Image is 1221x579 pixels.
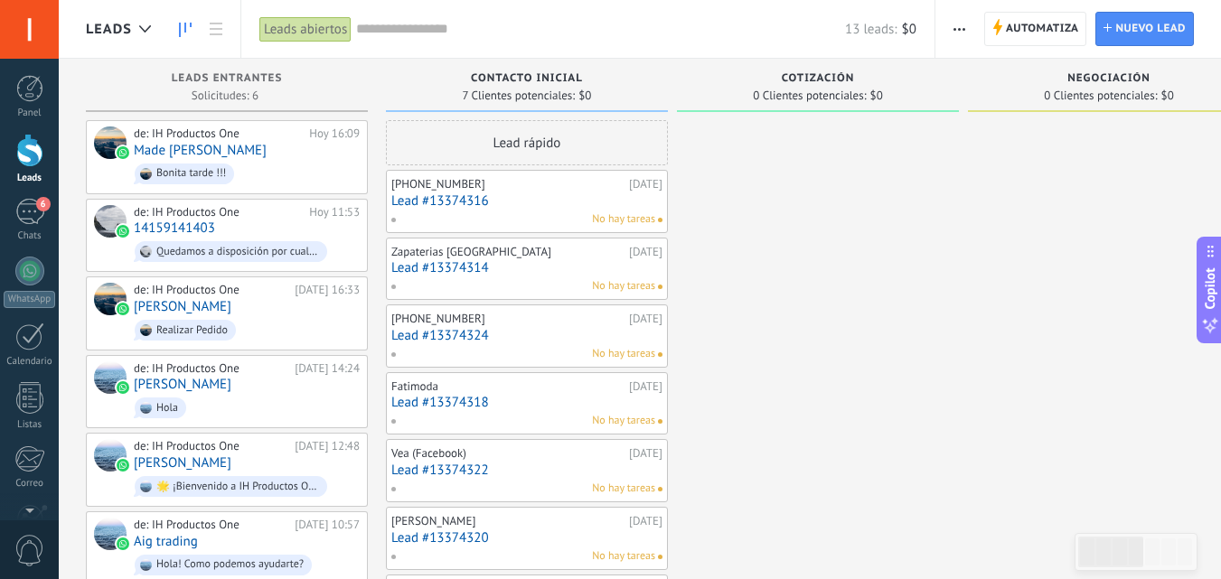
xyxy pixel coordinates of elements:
div: Lead rápido [386,120,668,165]
span: Cotización [782,72,855,85]
div: [DATE] 12:48 [295,439,360,453]
div: Aig trading [94,518,127,550]
a: Lead #13374318 [391,395,662,410]
div: 14159141403 [94,205,127,238]
span: No hay nada asignado [658,218,662,222]
div: Hola! Como podemos ayudarte? [156,558,304,571]
div: Hoy 16:09 [309,126,360,141]
div: Panel [4,107,56,119]
div: Leads [4,173,56,184]
img: waba.svg [117,381,129,394]
span: No hay nada asignado [658,419,662,424]
div: [DATE] 10:57 [295,518,360,532]
div: Zapaterias [GEOGRAPHIC_DATA] [391,245,625,259]
div: [DATE] [629,245,662,259]
button: Más [946,12,972,46]
div: Realizar Pedido [156,324,228,337]
span: 0 Clientes potenciales: [753,90,866,101]
img: waba.svg [117,537,129,550]
span: No hay nada asignado [658,285,662,289]
a: 14159141403 [134,220,215,236]
div: [DATE] 16:33 [295,283,360,297]
span: No hay nada asignado [658,555,662,559]
div: Kasiel Herrera [94,283,127,315]
div: [DATE] [629,514,662,528]
div: [DATE] [629,446,662,461]
span: No hay nada asignado [658,487,662,491]
div: Anahí Herrera [94,361,127,394]
div: WhatsApp [4,291,55,308]
div: [DATE] [629,177,662,191]
span: Leads [86,21,132,38]
div: de: IH Productos One [134,283,288,297]
div: Bonita tarde !!! [156,167,226,180]
span: $0 [578,90,591,101]
span: 13 leads: [845,21,897,38]
a: Aig trading [134,534,198,549]
span: Solicitudes: 6 [192,90,258,101]
span: 6 [36,197,51,211]
div: 🌟 ¡Bienvenido a IH Productos One! 🌟 Gracias por contactarnos 🙌 Somos tu tienda de confianza en pr... [156,481,319,493]
span: No hay tareas [592,481,655,497]
span: 7 Clientes potenciales: [463,90,576,101]
div: Correo [4,478,56,490]
a: [PERSON_NAME] [134,299,231,314]
div: Leads Entrantes [95,72,359,88]
div: de: IH Productos One [134,439,288,453]
div: Made Jesús Alvarado Marti [94,126,127,159]
span: $0 [1161,90,1174,101]
a: Automatiza [984,12,1087,46]
span: No hay tareas [592,346,655,362]
a: Lead #13374322 [391,462,662,478]
span: No hay tareas [592,278,655,294]
a: [PERSON_NAME] [134,377,231,392]
span: No hay tareas [592,548,655,565]
a: Nuevo lead [1095,12,1194,46]
span: Negociación [1067,72,1151,85]
img: waba.svg [117,303,129,315]
a: Lead #13374324 [391,328,662,343]
div: Calendario [4,356,56,368]
a: Lead #13374320 [391,530,662,546]
div: Hoy 11:53 [309,205,360,219]
div: [PHONE_NUMBER] [391,177,625,191]
div: [PERSON_NAME] [391,514,625,528]
div: de: IH Productos One [134,205,303,219]
span: No hay nada asignado [658,352,662,357]
a: Made [PERSON_NAME] [134,143,267,158]
div: Cotización [686,72,950,88]
div: de: IH Productos One [134,361,288,376]
img: waba.svg [117,459,129,472]
span: Contacto inicial [471,72,583,85]
div: Listas [4,419,56,431]
div: Miguel [94,439,127,472]
div: [DATE] [629,379,662,394]
span: No hay tareas [592,413,655,429]
img: waba.svg [117,146,129,159]
div: [DATE] 14:24 [295,361,360,376]
a: Lead #13374314 [391,260,662,275]
span: Copilot [1201,267,1219,309]
span: $0 [902,21,916,38]
a: Leads [170,12,201,47]
div: Vea (Facebook) [391,446,625,461]
a: [PERSON_NAME] [134,455,231,471]
span: Leads Entrantes [172,72,283,85]
div: Contacto inicial [395,72,659,88]
div: de: IH Productos One [134,126,303,141]
span: No hay tareas [592,211,655,228]
img: waba.svg [117,225,129,238]
div: Leads abiertos [259,16,352,42]
a: Lista [201,12,231,47]
span: $0 [870,90,883,101]
div: [DATE] [629,312,662,326]
div: Hola [156,402,178,415]
span: Nuevo lead [1115,13,1186,45]
div: Chats [4,230,56,242]
div: Fatimoda [391,379,625,394]
div: [PHONE_NUMBER] [391,312,625,326]
a: Lead #13374316 [391,193,662,209]
span: 0 Clientes potenciales: [1044,90,1157,101]
div: Quedamos a disposición por cualquier otra consulta. ¡Que tengas un buen día! [156,246,319,258]
span: Automatiza [1006,13,1079,45]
